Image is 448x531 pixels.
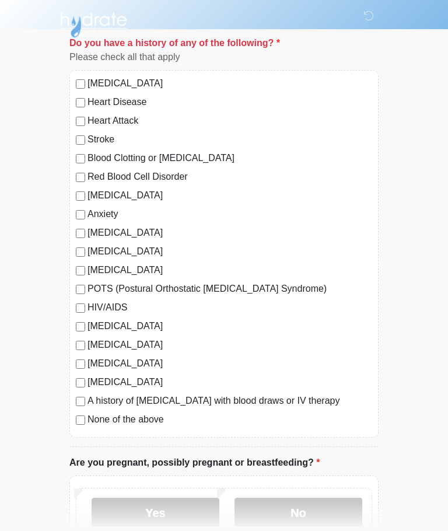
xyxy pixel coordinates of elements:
input: Anxiety [76,211,85,220]
label: None of the above [87,413,372,427]
input: Red Blood Cell Disorder [76,173,85,183]
label: Anxiety [87,208,372,222]
label: [MEDICAL_DATA] [87,245,372,259]
input: [MEDICAL_DATA] [76,267,85,276]
label: Blood Clotting or [MEDICAL_DATA] [87,152,372,166]
label: [MEDICAL_DATA] [87,357,372,371]
input: [MEDICAL_DATA] [76,192,85,201]
input: Stroke [76,136,85,145]
label: [MEDICAL_DATA] [87,320,372,334]
label: [MEDICAL_DATA] [87,226,372,240]
div: Please check all that apply [69,51,379,65]
label: [MEDICAL_DATA] [87,264,372,278]
input: POTS (Postural Orthostatic [MEDICAL_DATA] Syndrome) [76,285,85,295]
input: [MEDICAL_DATA] [76,80,85,89]
input: [MEDICAL_DATA] [76,248,85,257]
label: HIV/AIDS [87,301,372,315]
label: Are you pregnant, possibly pregnant or breastfeeding? [69,456,320,470]
label: Heart Disease [87,96,372,110]
input: [MEDICAL_DATA] [76,229,85,239]
label: Yes [92,498,219,527]
img: Hydrate IV Bar - Arcadia Logo [58,9,129,39]
label: POTS (Postural Orthostatic [MEDICAL_DATA] Syndrome) [87,282,372,296]
input: Heart Disease [76,99,85,108]
label: [MEDICAL_DATA] [87,338,372,352]
input: Heart Attack [76,117,85,127]
input: HIV/AIDS [76,304,85,313]
label: [MEDICAL_DATA] [87,376,372,390]
input: [MEDICAL_DATA] [76,360,85,369]
input: [MEDICAL_DATA] [76,379,85,388]
label: Heart Attack [87,114,372,128]
input: [MEDICAL_DATA] [76,323,85,332]
label: [MEDICAL_DATA] [87,77,372,91]
label: Red Blood Cell Disorder [87,170,372,184]
label: No [235,498,362,527]
input: Blood Clotting or [MEDICAL_DATA] [76,155,85,164]
label: Stroke [87,133,372,147]
label: A history of [MEDICAL_DATA] with blood draws or IV therapy [87,394,372,408]
input: None of the above [76,416,85,425]
input: A history of [MEDICAL_DATA] with blood draws or IV therapy [76,397,85,407]
input: [MEDICAL_DATA] [76,341,85,351]
label: [MEDICAL_DATA] [87,189,372,203]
